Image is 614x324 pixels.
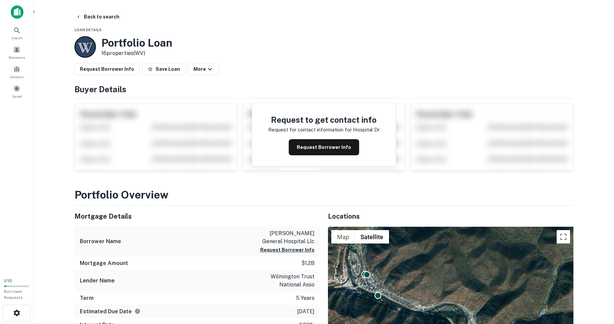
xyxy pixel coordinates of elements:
[2,43,32,61] a: Borrowers
[134,308,141,314] svg: Estimate is based on a standard schedule for this type of loan.
[331,230,355,244] button: Show street map
[268,126,352,134] p: Request for contact information for
[353,126,380,134] p: hospital dr
[80,294,94,302] h6: Term
[2,24,32,42] a: Search
[2,82,32,100] a: Saved
[289,139,359,155] button: Request Borrower Info
[301,259,315,267] p: $1.2b
[101,37,172,49] h3: Portfolio Loan
[10,74,23,79] span: Contacts
[268,114,380,126] h4: Request to get contact info
[188,63,219,75] button: More
[73,11,122,23] button: Back to search
[80,237,121,246] h6: Borrower Name
[12,94,22,99] span: Saved
[254,273,315,289] p: wilmington trust national asso
[74,63,139,75] button: Request Borrower Info
[80,259,128,267] h6: Mortgage Amount
[557,230,570,244] button: Toggle fullscreen view
[74,83,573,95] h4: Buyer Details
[296,294,315,302] p: 5 years
[260,246,315,254] button: Request Borrower Info
[74,211,320,221] h5: Mortgage Details
[11,5,23,19] img: capitalize-icon.png
[80,308,141,316] h6: Estimated Due Date
[9,55,25,60] span: Borrowers
[355,230,389,244] button: Show satellite imagery
[2,63,32,81] a: Contacts
[328,211,573,221] h5: Locations
[11,35,22,41] span: Search
[254,229,315,246] p: [PERSON_NAME] general hospital llc
[4,289,23,300] span: Borrower Requests
[297,308,315,316] p: [DATE]
[74,187,573,203] h3: Portfolio Overview
[142,63,185,75] button: Save Loan
[580,270,614,303] iframe: Chat Widget
[4,278,12,283] span: 1 / 10
[74,28,102,32] span: Loan Details
[80,277,115,285] h6: Lender Name
[101,49,172,57] p: 16 properties (WV)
